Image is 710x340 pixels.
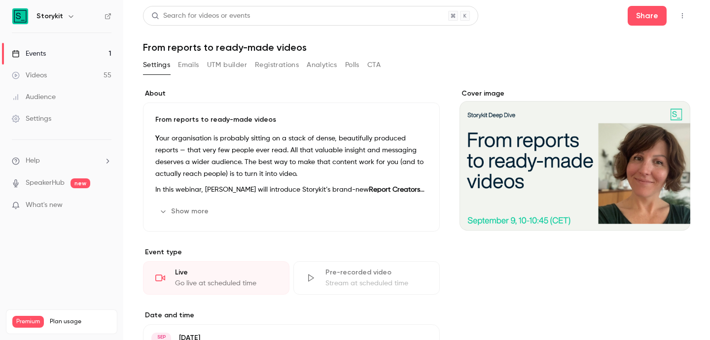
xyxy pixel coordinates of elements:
button: Show more [155,204,214,219]
button: Polls [345,57,359,73]
div: Events [12,49,46,59]
span: Premium [12,316,44,328]
label: Date and time [143,310,440,320]
strong: Report Creators [369,186,425,193]
button: Settings [143,57,170,73]
div: Settings [12,114,51,124]
h6: Storykit [36,11,63,21]
strong: Y [155,135,159,142]
div: Videos [12,70,47,80]
div: Search for videos or events [151,11,250,21]
iframe: Noticeable Trigger [100,201,111,210]
button: Analytics [307,57,337,73]
p: Event type [143,247,440,257]
div: Stream at scheduled time [325,278,427,288]
button: CTA [367,57,381,73]
button: Emails [178,57,199,73]
button: UTM builder [207,57,247,73]
h1: From reports to ready-made videos [143,41,690,53]
span: What's new [26,200,63,210]
div: LiveGo live at scheduled time [143,261,289,295]
section: Cover image [460,89,690,231]
div: Live [175,268,277,277]
div: Pre-recorded video [325,268,427,277]
div: Go live at scheduled time [175,278,277,288]
button: Registrations [255,57,299,73]
span: new [71,178,90,188]
span: Help [26,156,40,166]
p: In this webinar, [PERSON_NAME] will introduce Storykit’s brand-new — the fastest way to repurpose... [155,184,427,196]
img: Storykit [12,8,28,24]
label: Cover image [460,89,690,99]
li: help-dropdown-opener [12,156,111,166]
p: our organisation is probably sitting on a stack of dense, beautifully produced reports — that ver... [155,133,427,180]
div: Pre-recorded videoStream at scheduled time [293,261,440,295]
span: Plan usage [50,318,111,326]
p: From reports to ready-made videos [155,115,427,125]
label: About [143,89,440,99]
a: SpeakerHub [26,178,65,188]
div: Audience [12,92,56,102]
button: Share [628,6,667,26]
